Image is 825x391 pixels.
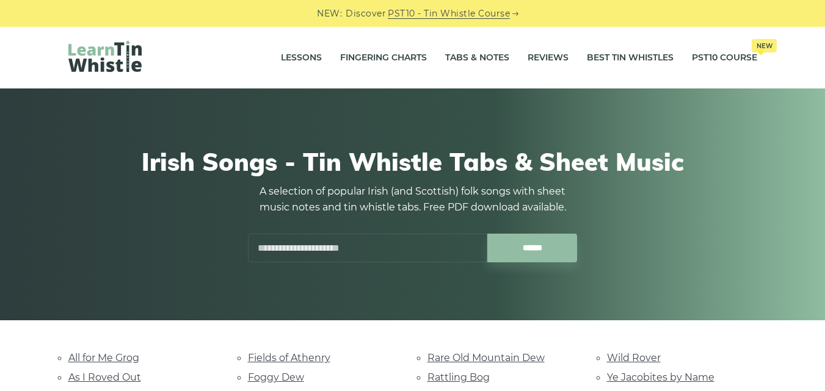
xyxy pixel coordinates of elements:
[248,371,304,383] a: Foggy Dew
[340,43,427,73] a: Fingering Charts
[692,43,757,73] a: PST10 CourseNew
[248,184,578,215] p: A selection of popular Irish (and Scottish) folk songs with sheet music notes and tin whistle tab...
[68,352,139,364] a: All for Me Grog
[281,43,322,73] a: Lessons
[68,147,757,176] h1: Irish Songs - Tin Whistle Tabs & Sheet Music
[752,39,777,52] span: New
[427,352,545,364] a: Rare Old Mountain Dew
[427,371,490,383] a: Rattling Bog
[607,371,714,383] a: Ye Jacobites by Name
[68,41,142,72] img: LearnTinWhistle.com
[68,371,141,383] a: As I Roved Out
[587,43,674,73] a: Best Tin Whistles
[528,43,569,73] a: Reviews
[607,352,661,364] a: Wild Rover
[445,43,509,73] a: Tabs & Notes
[248,352,330,364] a: Fields of Athenry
